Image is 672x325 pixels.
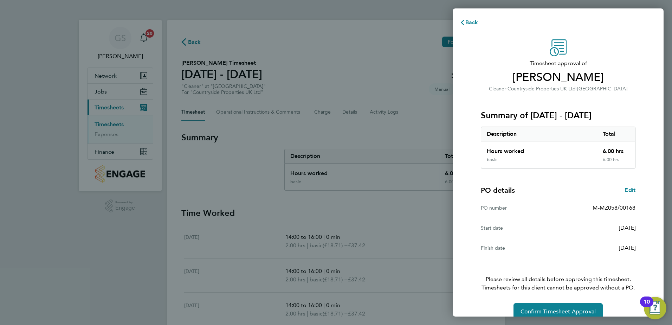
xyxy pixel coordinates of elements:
[481,127,597,141] div: Description
[481,141,597,157] div: Hours worked
[472,283,644,292] span: Timesheets for this client cannot be approved without a PO.
[487,157,497,162] div: basic
[644,297,666,319] button: Open Resource Center, 10 new notifications
[597,157,635,168] div: 6.00 hrs
[597,141,635,157] div: 6.00 hrs
[465,19,478,26] span: Back
[489,86,506,92] span: Cleaner
[481,185,515,195] h4: PO details
[593,204,635,211] span: M-MZ058/00168
[481,204,558,212] div: PO number
[597,127,635,141] div: Total
[513,303,603,320] button: Confirm Timesheet Approval
[625,186,635,195] a: Edit
[625,187,635,193] span: Edit
[472,258,644,292] p: Please review all details before approving this timesheet.
[453,15,485,30] button: Back
[481,224,558,232] div: Start date
[481,244,558,252] div: Finish date
[521,308,596,315] span: Confirm Timesheet Approval
[558,244,635,252] div: [DATE]
[576,86,577,92] span: ·
[481,70,635,84] span: [PERSON_NAME]
[481,59,635,68] span: Timesheet approval of
[481,127,635,168] div: Summary of 04 - 10 Aug 2025
[558,224,635,232] div: [DATE]
[577,86,627,92] span: [GEOGRAPHIC_DATA]
[644,302,650,311] div: 10
[481,110,635,121] h3: Summary of [DATE] - [DATE]
[506,86,508,92] span: ·
[508,86,576,92] span: Countryside Properties UK Ltd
